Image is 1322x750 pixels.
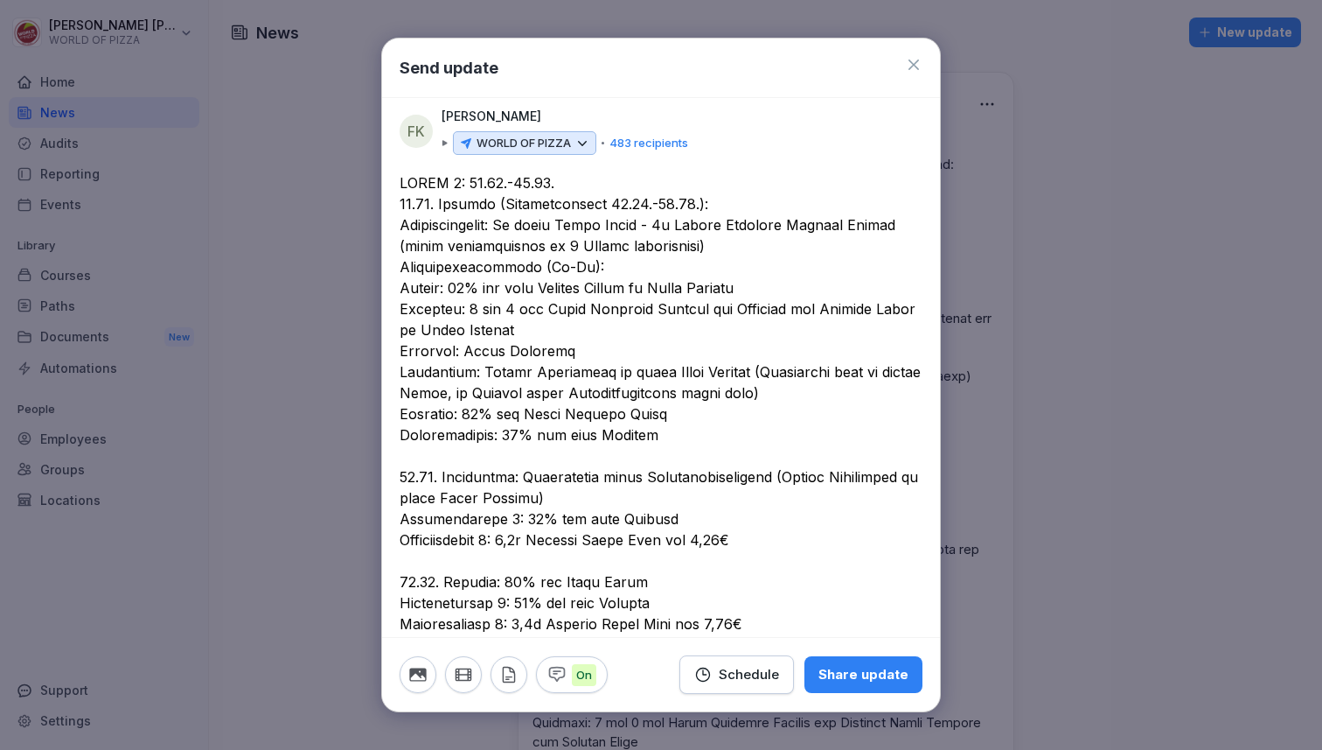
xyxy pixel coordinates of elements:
[804,656,922,693] button: Share update
[572,663,596,686] p: On
[400,56,498,80] h1: Send update
[400,115,433,148] div: FK
[477,135,571,152] p: WORLD OF PIZZA
[818,665,908,684] div: Share update
[679,655,794,694] button: Schedule
[536,656,608,693] button: On
[442,107,541,126] p: [PERSON_NAME]
[609,135,688,152] p: 483 recipients
[694,665,779,684] div: Schedule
